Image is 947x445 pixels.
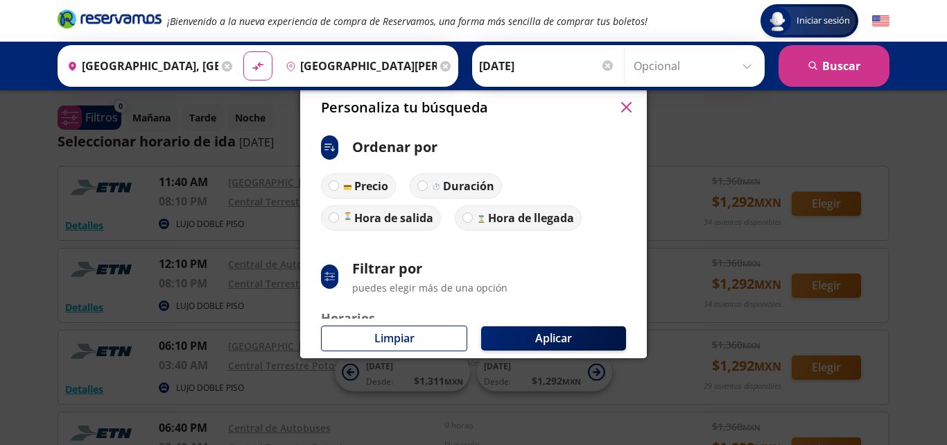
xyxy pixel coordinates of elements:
[791,14,855,28] span: Iniciar sesión
[58,8,162,29] i: Brand Logo
[321,326,467,351] button: Limpiar
[488,210,574,226] p: Hora de llegada
[167,15,648,28] em: ¡Bienvenido a la nueva experiencia de compra de Reservamos, una forma más sencilla de comprar tus...
[779,45,889,87] button: Buscar
[58,8,162,33] a: Brand Logo
[321,309,626,328] p: Horarios
[443,178,494,194] p: Duración
[352,137,437,158] p: Ordenar por
[321,97,488,118] p: Personaliza tu búsqueda
[62,49,218,83] input: Buscar Origen
[634,49,758,83] input: Opcional
[481,326,626,351] button: Aplicar
[872,12,889,30] button: English
[479,49,615,83] input: Elegir Fecha
[280,49,437,83] input: Buscar Destino
[352,258,507,279] p: Filtrar por
[354,178,388,194] p: Precio
[354,210,433,226] p: Hora de salida
[352,280,507,295] p: puedes elegir más de una opción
